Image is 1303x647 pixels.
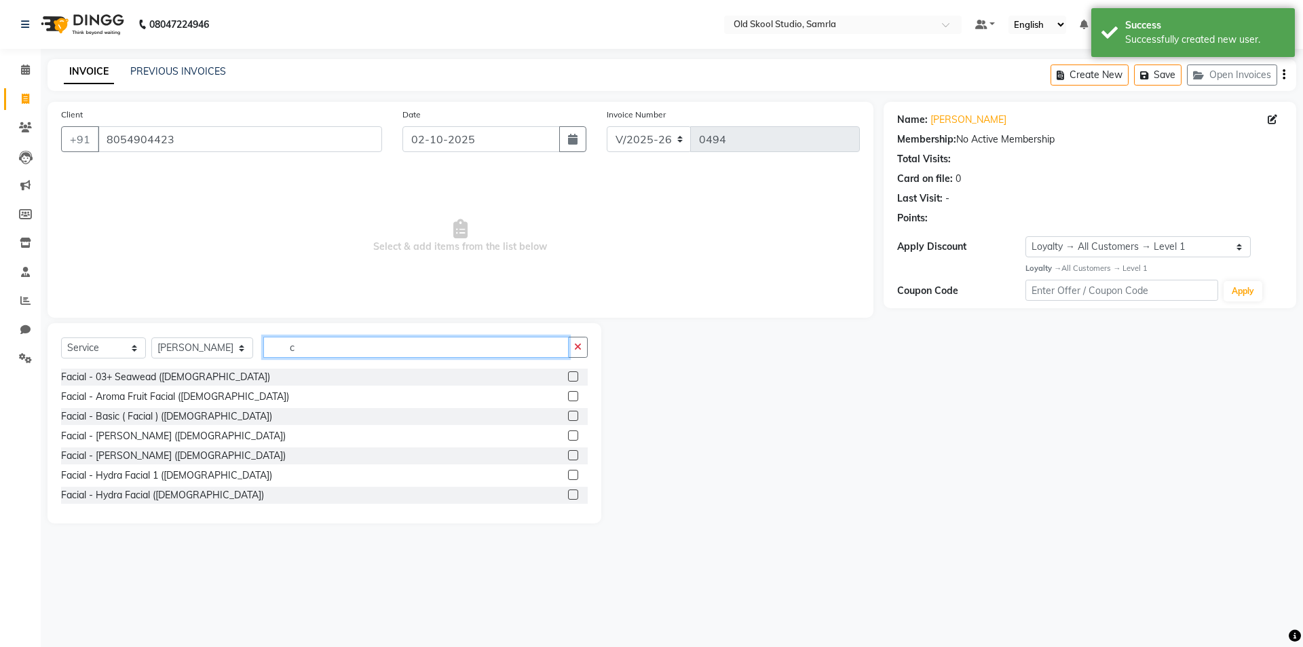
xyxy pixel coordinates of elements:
[98,126,382,152] input: Search by Name/Mobile/Email/Code
[1125,33,1285,47] div: Successfully created new user.
[61,429,286,443] div: Facial - [PERSON_NAME] ([DEMOGRAPHIC_DATA])
[607,109,666,121] label: Invoice Number
[1125,18,1285,33] div: Success
[61,390,289,404] div: Facial - Aroma Fruit Facial ([DEMOGRAPHIC_DATA])
[956,172,961,186] div: 0
[64,60,114,84] a: INVOICE
[61,409,272,424] div: Facial - Basic ( Facial ) ([DEMOGRAPHIC_DATA])
[1051,64,1129,86] button: Create New
[930,113,1006,127] a: [PERSON_NAME]
[61,468,272,483] div: Facial - Hydra Facial 1 ([DEMOGRAPHIC_DATA])
[1224,281,1262,301] button: Apply
[61,168,860,304] span: Select & add items from the list below
[897,152,951,166] div: Total Visits:
[130,65,226,77] a: PREVIOUS INVOICES
[61,109,83,121] label: Client
[61,126,99,152] button: +91
[35,5,128,43] img: logo
[61,449,286,463] div: Facial - [PERSON_NAME] ([DEMOGRAPHIC_DATA])
[149,5,209,43] b: 08047224946
[897,132,1283,147] div: No Active Membership
[897,240,1025,254] div: Apply Discount
[61,488,264,502] div: Facial - Hydra Facial ([DEMOGRAPHIC_DATA])
[263,337,569,358] input: Search or Scan
[897,172,953,186] div: Card on file:
[402,109,421,121] label: Date
[945,191,949,206] div: -
[897,284,1025,298] div: Coupon Code
[1025,280,1218,301] input: Enter Offer / Coupon Code
[897,191,943,206] div: Last Visit:
[1025,263,1283,274] div: All Customers → Level 1
[1025,263,1061,273] strong: Loyalty →
[897,211,928,225] div: Points:
[897,132,956,147] div: Membership:
[1187,64,1277,86] button: Open Invoices
[897,113,928,127] div: Name:
[61,370,270,384] div: Facial - 03+ Seawead ([DEMOGRAPHIC_DATA])
[1134,64,1182,86] button: Save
